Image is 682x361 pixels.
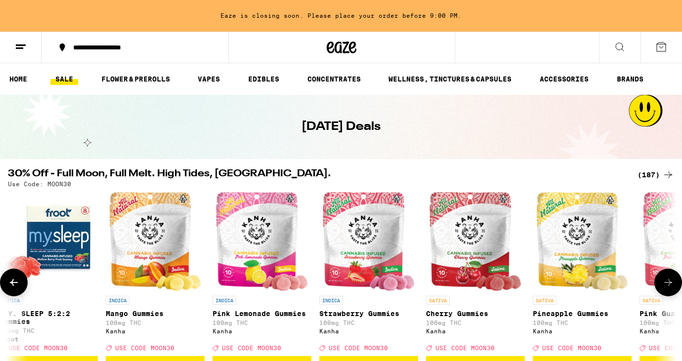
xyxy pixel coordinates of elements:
span: USE CODE MOON30 [329,345,388,351]
img: Kanha - Strawberry Gummies [323,192,415,291]
span: Hi. Need any help? [6,7,71,15]
p: INDICA [106,296,129,305]
p: Pink Lemonade Gummies [213,310,311,318]
span: USE CODE MOON30 [115,345,174,351]
a: SALE [50,73,78,85]
a: BRANDS [612,73,648,85]
a: FLOWER & PREROLLS [96,73,175,85]
p: Mango Gummies [106,310,205,318]
p: Pineapple Gummies [533,310,632,318]
img: Kanha - Pineapple Gummies [536,192,629,291]
span: USE CODE MOON30 [435,345,495,351]
div: Kanha [106,328,205,334]
img: Kanha - Cherry Gummies [429,192,522,291]
p: Cherry Gummies [426,310,525,318]
a: Open page for Pineapple Gummies from Kanha [533,192,632,356]
p: SATIVA [426,296,450,305]
h1: [DATE] Deals [301,119,381,135]
span: USE CODE MOON30 [222,345,281,351]
a: HOME [4,73,32,85]
p: INDICA [213,296,236,305]
p: 100mg THC [213,320,311,326]
div: Kanha [533,328,632,334]
p: Strawberry Gummies [319,310,418,318]
div: Kanha [319,328,418,334]
a: Open page for Cherry Gummies from Kanha [426,192,525,356]
p: 100mg THC [533,320,632,326]
img: Kanha - Pink Lemonade Gummies [216,192,308,291]
p: INDICA [319,296,343,305]
p: Use Code: MOON30 [8,181,71,187]
a: Open page for Pink Lemonade Gummies from Kanha [213,192,311,356]
p: SATIVA [533,296,556,305]
a: Open page for Mango Gummies from Kanha [106,192,205,356]
h2: 30% Off - Full Moon, Full Melt. High Tides, [GEOGRAPHIC_DATA]. [8,169,626,181]
p: 100mg THC [426,320,525,326]
button: Redirect to URL [0,0,540,72]
p: 100mg THC [319,320,418,326]
span: USE CODE MOON30 [542,345,601,351]
span: USE CODE MOON30 [8,345,68,351]
p: SATIVA [639,296,663,305]
div: Kanha [426,328,525,334]
a: CONCENTRATES [302,73,366,85]
a: ACCESSORIES [535,73,594,85]
a: Open page for Strawberry Gummies from Kanha [319,192,418,356]
img: Kanha - Mango Gummies [109,192,202,291]
p: 100mg THC [106,320,205,326]
a: VAPES [193,73,225,85]
a: EDIBLES [243,73,284,85]
div: Kanha [213,328,311,334]
a: WELLNESS, TINCTURES & CAPSULES [384,73,516,85]
a: (187) [638,169,674,181]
